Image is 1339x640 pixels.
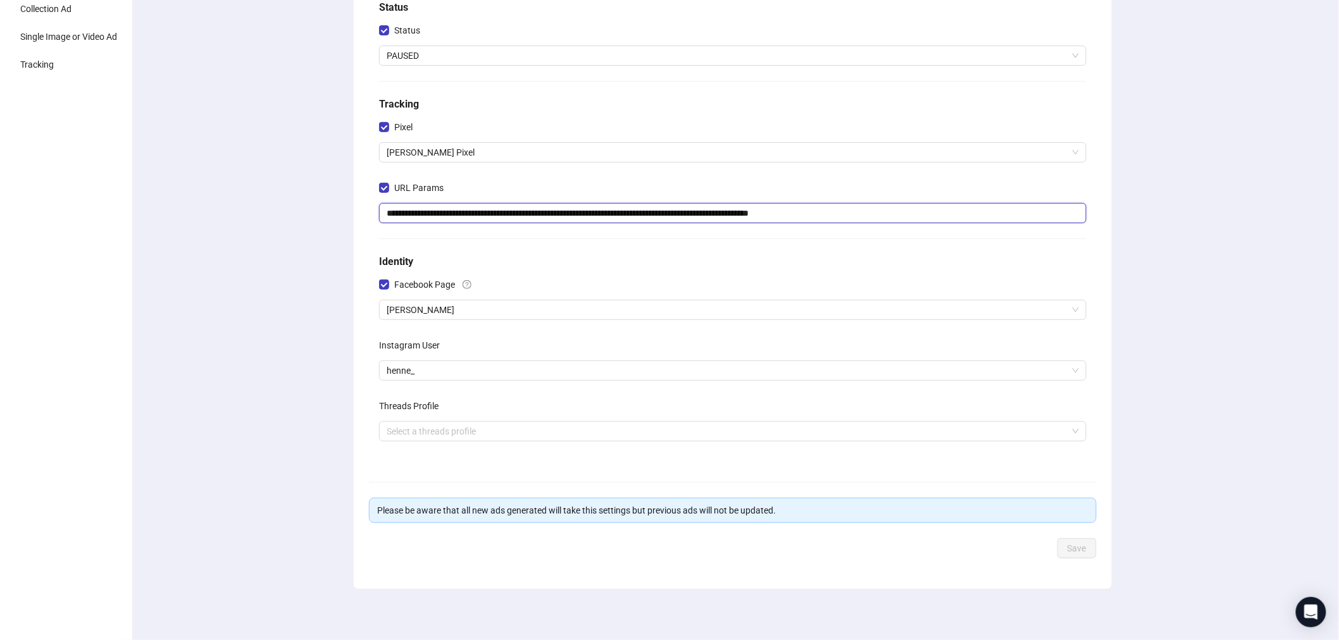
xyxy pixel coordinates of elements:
[387,143,1079,162] span: Henne's Pixel
[379,335,448,355] label: Instagram User
[20,59,54,70] span: Tracking
[20,32,117,42] span: Single Image or Video Ad
[379,97,1087,112] h5: Tracking
[389,278,460,292] span: Facebook Page
[20,4,72,14] span: Collection Ad
[387,46,1079,65] span: PAUSED
[379,254,1087,269] h5: Identity
[463,280,471,289] span: question-circle
[1057,538,1097,558] button: Save
[389,23,425,37] span: Status
[377,503,1088,517] div: Please be aware that all new ads generated will take this settings but previous ads will not be u...
[389,120,418,134] span: Pixel
[389,181,449,195] span: URL Params
[379,396,447,416] label: Threads Profile
[1296,597,1326,627] div: Open Intercom Messenger
[387,300,1079,319] span: HENNE
[387,361,1079,380] span: henne_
